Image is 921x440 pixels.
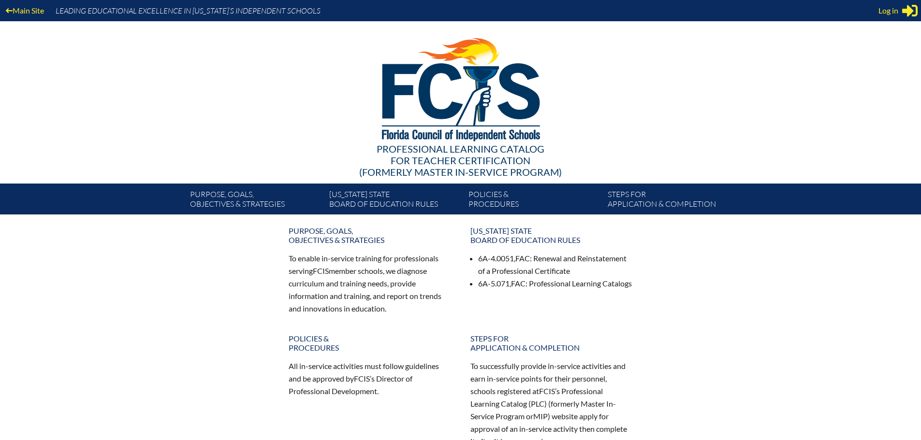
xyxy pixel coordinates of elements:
[539,386,555,396] span: FCIS
[604,187,743,214] a: Steps forapplication & completion
[325,187,465,214] a: [US_STATE] StateBoard of Education rules
[478,277,633,290] li: 6A-5.071, : Professional Learning Catalogs
[902,3,918,18] svg: Sign in or register
[391,155,530,166] span: for Teacher Certification
[354,374,370,383] span: FCIS
[289,252,451,314] p: To enable in-service training for professionals serving member schools, we diagnose curriculum an...
[465,330,639,356] a: Steps forapplication & completion
[531,399,544,408] span: PLC
[465,187,604,214] a: Policies &Procedures
[186,187,325,214] a: Purpose, goals,objectives & strategies
[283,222,457,248] a: Purpose, goals,objectives & strategies
[289,360,451,397] p: All in-service activities must follow guidelines and be approved by ’s Director of Professional D...
[533,412,548,421] span: MIP
[283,330,457,356] a: Policies &Procedures
[515,254,530,263] span: FAC
[313,266,329,275] span: FCIS
[465,222,639,248] a: [US_STATE] StateBoard of Education rules
[361,21,560,153] img: FCISlogo221.eps
[2,4,48,17] a: Main Site
[511,279,526,288] span: FAC
[182,143,739,178] div: Professional Learning Catalog (formerly Master In-service Program)
[478,252,633,277] li: 6A-4.0051, : Renewal and Reinstatement of a Professional Certificate
[878,5,898,16] span: Log in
